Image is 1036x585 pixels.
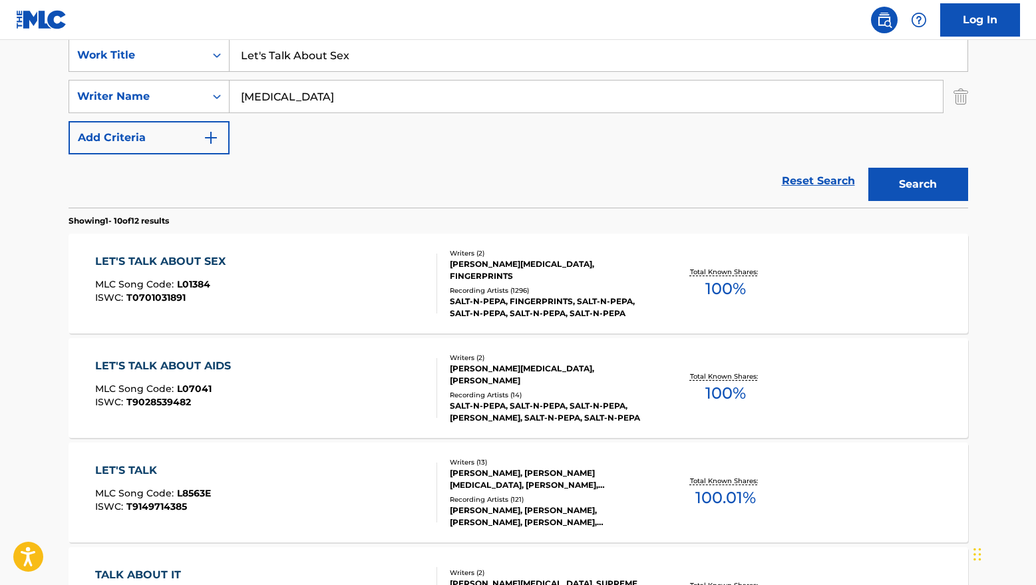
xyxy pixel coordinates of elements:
iframe: Chat Widget [969,521,1036,585]
a: LET'S TALKMLC Song Code:L8563EISWC:T9149714385Writers (13)[PERSON_NAME], [PERSON_NAME][MEDICAL_DA... [69,443,968,542]
span: ISWC : [95,292,126,303]
span: MLC Song Code : [95,487,177,499]
div: Writer Name [77,89,197,104]
p: Total Known Shares: [690,476,761,486]
a: Public Search [871,7,898,33]
div: Writers ( 2 ) [450,568,651,578]
p: Total Known Shares: [690,267,761,277]
div: LET'S TALK ABOUT SEX [95,254,232,270]
div: Recording Artists ( 121 ) [450,494,651,504]
p: Showing 1 - 10 of 12 results [69,215,169,227]
a: LET'S TALK ABOUT AIDSMLC Song Code:L07041ISWC:T9028539482Writers (2)[PERSON_NAME][MEDICAL_DATA], ... [69,338,968,438]
div: Help [906,7,932,33]
span: T9028539482 [126,396,191,408]
img: search [876,12,892,28]
span: T9149714385 [126,500,187,512]
span: T0701031891 [126,292,186,303]
img: Delete Criterion [953,80,968,113]
span: 100 % [705,277,746,301]
span: L8563E [177,487,211,499]
a: LET'S TALK ABOUT SEXMLC Song Code:L01384ISWC:T0701031891Writers (2)[PERSON_NAME][MEDICAL_DATA], F... [69,234,968,333]
div: Recording Artists ( 14 ) [450,390,651,400]
span: MLC Song Code : [95,278,177,290]
span: ISWC : [95,500,126,512]
div: Recording Artists ( 1296 ) [450,286,651,295]
div: [PERSON_NAME][MEDICAL_DATA], [PERSON_NAME] [450,363,651,387]
div: LET'S TALK [95,463,211,479]
p: Total Known Shares: [690,371,761,381]
span: 100 % [705,381,746,405]
div: Drag [973,534,981,574]
a: Reset Search [775,166,862,196]
div: Work Title [77,47,197,63]
img: MLC Logo [16,10,67,29]
span: 100.01 % [695,486,756,510]
img: help [911,12,927,28]
div: Writers ( 2 ) [450,353,651,363]
button: Add Criteria [69,121,230,154]
div: [PERSON_NAME], [PERSON_NAME][MEDICAL_DATA], [PERSON_NAME], [PERSON_NAME], [PERSON_NAME], [PERSON_... [450,467,651,491]
button: Search [868,168,968,201]
div: Writers ( 13 ) [450,457,651,467]
div: [PERSON_NAME][MEDICAL_DATA], FINGERPRINTS [450,258,651,282]
div: TALK ABOUT IT [95,567,215,583]
span: MLC Song Code : [95,383,177,395]
div: LET'S TALK ABOUT AIDS [95,358,238,374]
span: L07041 [177,383,212,395]
span: ISWC : [95,396,126,408]
div: SALT-N-PEPA, FINGERPRINTS, SALT-N-PEPA, SALT-N-PEPA, SALT-N-PEPA, SALT-N-PEPA [450,295,651,319]
span: L01384 [177,278,210,290]
img: 9d2ae6d4665cec9f34b9.svg [203,130,219,146]
div: [PERSON_NAME], [PERSON_NAME], [PERSON_NAME], [PERSON_NAME], [PERSON_NAME] [450,504,651,528]
a: Log In [940,3,1020,37]
div: SALT-N-PEPA, SALT-N-PEPA, SALT-N-PEPA,[PERSON_NAME], SALT-N-PEPA, SALT-N-PEPA [450,400,651,424]
div: Writers ( 2 ) [450,248,651,258]
form: Search Form [69,39,968,208]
